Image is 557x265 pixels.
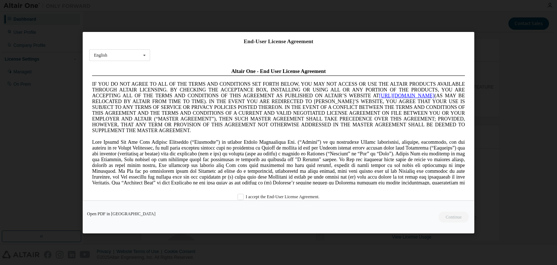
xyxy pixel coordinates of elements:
a: [URL][DOMAIN_NAME] [290,28,345,33]
div: English [94,53,107,57]
label: I accept the End-User License Agreement. [238,193,319,200]
span: IF YOU DO NOT AGREE TO ALL OF THE TERMS AND CONDITIONS SET FORTH BELOW, YOU MAY NOT ACCESS OR USE... [3,16,376,68]
div: End-User License Agreement [89,37,468,45]
a: Open PDF in [GEOGRAPHIC_DATA] [87,212,156,216]
span: Altair One - End User License Agreement [142,3,237,9]
span: Lore Ipsumd Sit Ame Cons Adipisc Elitseddo (“Eiusmodte”) in utlabor Etdolo Magnaaliqua Eni. (“Adm... [3,74,376,126]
